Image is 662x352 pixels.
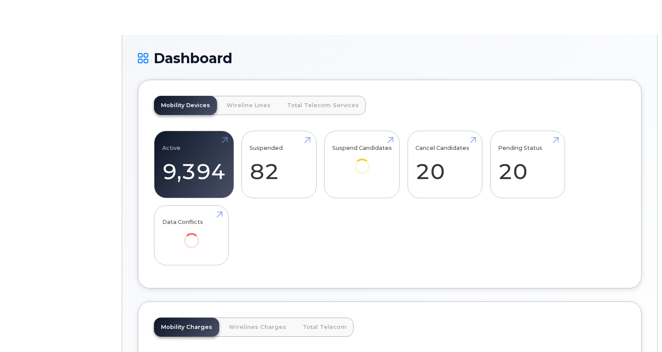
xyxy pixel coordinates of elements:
[154,318,219,337] a: Mobility Charges
[222,318,293,337] a: Wirelines Charges
[250,136,308,193] a: Suspended 82
[162,136,226,193] a: Active 9,394
[332,136,392,186] a: Suspend Candidates
[280,96,366,115] a: Total Telecom Services
[138,51,642,66] h1: Dashboard
[162,210,221,260] a: Data Conflicts
[154,96,217,115] a: Mobility Devices
[498,136,557,193] a: Pending Status 20
[220,96,278,115] a: Wireline Lines
[296,318,354,337] a: Total Telecom
[415,136,474,193] a: Cancel Candidates 20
